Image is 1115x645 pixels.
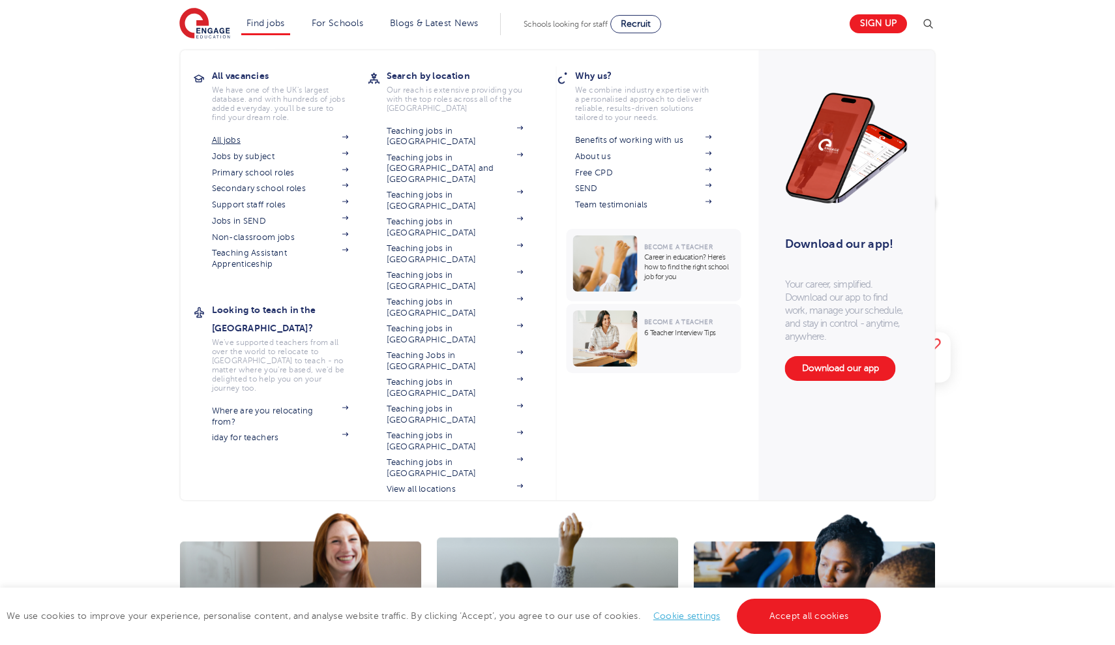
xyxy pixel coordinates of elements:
[737,599,882,634] a: Accept all cookies
[212,301,368,337] h3: Looking to teach in the [GEOGRAPHIC_DATA]?
[387,323,524,345] a: Teaching jobs in [GEOGRAPHIC_DATA]
[785,230,903,258] h3: Download our app!
[212,135,349,145] a: All jobs
[850,14,907,33] a: Sign up
[575,183,712,194] a: SEND
[390,18,479,28] a: Blogs & Latest News
[212,301,368,393] a: Looking to teach in the [GEOGRAPHIC_DATA]?We've supported teachers from all over the world to rel...
[387,85,524,113] p: Our reach is extensive providing you with the top roles across all of the [GEOGRAPHIC_DATA]
[644,252,735,282] p: Career in education? Here’s how to find the right school job for you
[7,611,884,621] span: We use cookies to improve your experience, personalise content, and analyse website traffic. By c...
[387,217,524,238] a: Teaching jobs in [GEOGRAPHIC_DATA]
[212,67,368,122] a: All vacanciesWe have one of the UK's largest database. and with hundreds of jobs added everyday. ...
[387,67,543,113] a: Search by locationOur reach is extensive providing you with the top roles across all of the [GEOG...
[312,18,363,28] a: For Schools
[212,183,349,194] a: Secondary school roles
[785,356,896,381] a: Download our app
[785,278,909,343] p: Your career, simplified. Download our app to find work, manage your schedule, and stay in control...
[644,328,735,338] p: 6 Teacher Interview Tips
[575,85,712,122] p: We combine industry expertise with a personalised approach to deliver reliable, results-driven so...
[644,318,713,325] span: Become a Teacher
[179,8,230,40] img: Engage Education
[387,126,524,147] a: Teaching jobs in [GEOGRAPHIC_DATA]
[575,135,712,145] a: Benefits of working with us
[212,248,349,269] a: Teaching Assistant Apprenticeship
[212,406,349,427] a: Where are you relocating from?
[575,151,712,162] a: About us
[212,338,349,393] p: We've supported teachers from all over the world to relocate to [GEOGRAPHIC_DATA] to teach - no m...
[212,151,349,162] a: Jobs by subject
[212,200,349,210] a: Support staff roles
[567,229,745,301] a: Become a TeacherCareer in education? Here’s how to find the right school job for you
[387,270,524,292] a: Teaching jobs in [GEOGRAPHIC_DATA]
[387,377,524,398] a: Teaching jobs in [GEOGRAPHIC_DATA]
[387,153,524,185] a: Teaching jobs in [GEOGRAPHIC_DATA] and [GEOGRAPHIC_DATA]
[246,18,285,28] a: Find jobs
[653,611,721,621] a: Cookie settings
[524,20,608,29] span: Schools looking for staff
[575,67,732,122] a: Why us?We combine industry expertise with a personalised approach to deliver reliable, results-dr...
[212,67,368,85] h3: All vacancies
[575,67,732,85] h3: Why us?
[212,168,349,178] a: Primary school roles
[387,457,524,479] a: Teaching jobs in [GEOGRAPHIC_DATA]
[212,85,349,122] p: We have one of the UK's largest database. and with hundreds of jobs added everyday. you'll be sur...
[212,216,349,226] a: Jobs in SEND
[387,350,524,372] a: Teaching Jobs in [GEOGRAPHIC_DATA]
[387,404,524,425] a: Teaching jobs in [GEOGRAPHIC_DATA]
[387,297,524,318] a: Teaching jobs in [GEOGRAPHIC_DATA]
[212,232,349,243] a: Non-classroom jobs
[575,200,712,210] a: Team testimonials
[567,304,745,373] a: Become a Teacher6 Teacher Interview Tips
[212,432,349,443] a: iday for teachers
[387,243,524,265] a: Teaching jobs in [GEOGRAPHIC_DATA]
[387,430,524,452] a: Teaching jobs in [GEOGRAPHIC_DATA]
[610,15,661,33] a: Recruit
[621,19,651,29] span: Recruit
[387,484,524,494] a: View all locations
[387,190,524,211] a: Teaching jobs in [GEOGRAPHIC_DATA]
[387,67,543,85] h3: Search by location
[575,168,712,178] a: Free CPD
[644,243,713,250] span: Become a Teacher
